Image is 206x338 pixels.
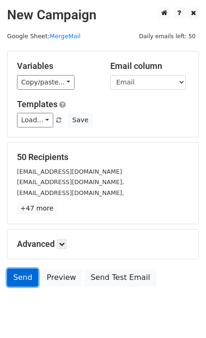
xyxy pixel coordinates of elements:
button: Save [68,113,92,127]
a: Preview [41,269,82,287]
h5: Variables [17,61,96,71]
a: Send Test Email [84,269,156,287]
h5: Advanced [17,239,189,249]
small: [EMAIL_ADDRESS][DOMAIN_NAME], [17,178,124,186]
small: Google Sheet: [7,33,81,40]
a: Copy/paste... [17,75,74,90]
a: Send [7,269,38,287]
a: Load... [17,113,53,127]
h5: Email column [110,61,190,71]
a: +47 more [17,203,57,214]
small: [EMAIL_ADDRESS][DOMAIN_NAME], [17,189,124,196]
a: Templates [17,99,58,109]
h5: 50 Recipients [17,152,189,162]
a: Daily emails left: 50 [136,33,199,40]
span: Daily emails left: 50 [136,31,199,42]
iframe: Chat Widget [159,293,206,338]
h2: New Campaign [7,7,199,23]
a: MergeMail [49,33,81,40]
small: [EMAIL_ADDRESS][DOMAIN_NAME] [17,168,122,175]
